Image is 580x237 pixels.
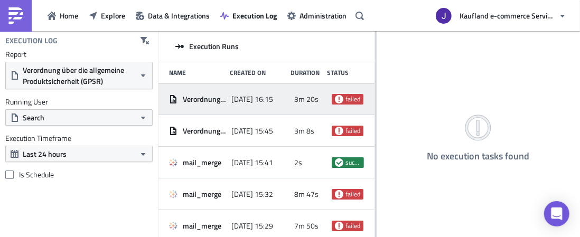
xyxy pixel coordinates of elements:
[7,7,24,24] img: PushMetrics
[282,7,352,24] button: Administration
[5,170,153,179] label: Is Schedule
[60,10,78,21] span: Home
[5,62,153,89] button: Verordnung über die allgemeine Produktsicherheit (GPSR)
[23,148,67,159] span: Last 24 hours
[23,112,44,123] span: Search
[435,7,453,25] img: Avatar
[183,221,221,231] span: mail_merge
[83,7,130,24] button: Explore
[294,94,319,104] span: 3m 20s
[300,10,347,21] span: Administration
[294,189,319,199] span: 8m 47s
[5,109,153,126] button: Search
[231,189,273,199] span: [DATE] 15:32
[544,201,569,226] div: Open Intercom Messenger
[183,158,221,167] span: mail_merge
[231,94,273,104] span: [DATE] 16:15
[101,10,125,21] span: Explore
[427,151,529,162] h4: No execution tasks found
[42,7,83,24] button: Home
[5,97,153,107] label: Running User
[5,146,153,162] button: Last 24 hours
[335,222,343,230] span: failed
[215,7,282,24] button: Execution Log
[345,95,360,103] span: failed
[345,127,360,135] span: failed
[137,33,153,49] button: Clear filters
[294,158,302,167] span: 2s
[345,158,361,167] span: success
[183,94,226,104] span: Verordnung über die allgemeine Produktsicherheit (GPSR)
[183,126,226,136] span: Verordnung über die allgemeine Produktsichert (GPSR)
[294,126,314,136] span: 3m 8s
[294,221,319,231] span: 7m 50s
[345,222,360,230] span: failed
[460,10,555,21] span: Kaufland e-commerce Services GmbH & Co. KG
[429,4,572,27] button: Kaufland e-commerce Services GmbH & Co. KG
[335,190,343,198] span: failed
[328,69,359,77] div: Status
[148,10,210,21] span: Data & Integrations
[5,134,153,143] label: Execution Timeframe
[189,42,239,51] span: Execution Runs
[291,69,322,77] div: Duration
[130,7,215,24] button: Data & Integrations
[231,126,273,136] span: [DATE] 15:45
[231,221,273,231] span: [DATE] 15:29
[335,95,343,103] span: failed
[335,158,343,167] span: success
[169,69,224,77] div: Name
[183,189,221,199] span: mail_merge
[230,69,285,77] div: Created On
[335,127,343,135] span: failed
[231,158,273,167] span: [DATE] 15:41
[345,190,360,198] span: failed
[5,36,58,45] h4: Execution Log
[23,64,135,87] span: Verordnung über die allgemeine Produktsicherheit (GPSR)
[5,50,153,59] label: Report
[232,10,277,21] span: Execution Log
